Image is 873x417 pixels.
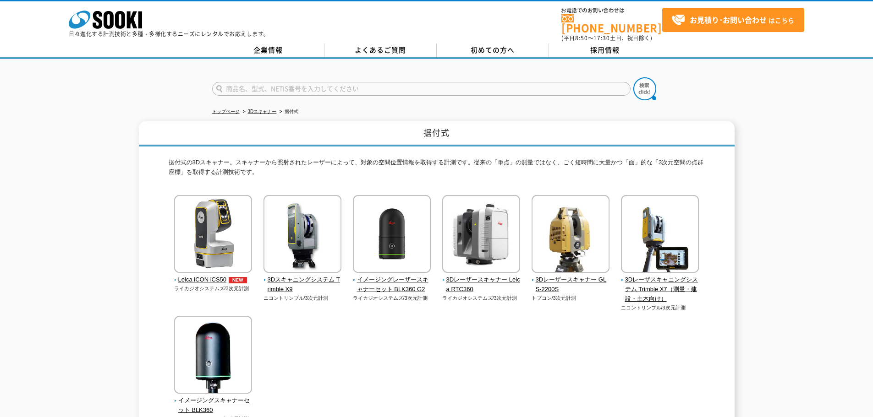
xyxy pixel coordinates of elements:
p: ライカジオシステムズ/3次元計測 [353,294,431,302]
span: 3Dスキャニングシステム Trimble X9 [264,275,342,294]
a: トップページ [212,109,240,114]
a: 採用情報 [549,43,661,57]
a: 3Dスキャナー [248,109,277,114]
p: ニコントリンブル/3次元計測 [264,294,342,302]
li: 据付式 [278,107,298,117]
img: Leica iCON iCS50 [174,195,252,275]
a: よくあるご質問 [324,43,437,57]
span: イメージングレーザースキャナーセット BLK360 G2 [353,275,431,294]
img: NEW [226,277,249,283]
a: 3Dスキャニングシステム Trimble X9 [264,267,342,294]
span: イメージングスキャナーセット BLK360 [174,396,253,415]
a: [PHONE_NUMBER] [561,14,662,33]
span: 3Dレーザスキャニングシステム Trimble X7（測量・建設・土木向け） [621,275,699,303]
a: Leica iCON iCS50NEW [174,267,253,285]
input: 商品名、型式、NETIS番号を入力してください [212,82,631,96]
span: (平日 ～ 土日、祝日除く) [561,34,652,42]
img: イメージングレーザースキャナーセット BLK360 G2 [353,195,431,275]
h1: 据付式 [139,121,735,146]
a: 企業情報 [212,43,324,57]
p: 日々進化する計測技術と多種・多様化するニーズにレンタルでお応えします。 [69,31,269,37]
img: イメージングスキャナーセット BLK360 [174,316,252,396]
span: 3Dレーザースキャナー Leica RTC360 [442,275,521,294]
span: お電話でのお問い合わせは [561,8,662,13]
img: 3Dスキャニングシステム Trimble X9 [264,195,341,275]
a: 3Dレーザスキャニングシステム Trimble X7（測量・建設・土木向け） [621,267,699,304]
p: ライカジオシステムズ/3次元計測 [174,285,253,292]
a: 初めての方へ [437,43,549,57]
img: 3Dレーザースキャナー GLS-2200S [532,195,609,275]
a: お見積り･お問い合わせはこちら [662,8,804,32]
span: 17:30 [593,34,610,42]
a: イメージングスキャナーセット BLK360 [174,388,253,415]
a: 3Dレーザースキャナー Leica RTC360 [442,267,521,294]
p: ライカジオシステムズ/3次元計測 [442,294,521,302]
p: ニコントリンブル/3次元計測 [621,304,699,312]
p: 据付式の3Dスキャナー。スキャナーから照射されたレーザーによって、対象の空間位置情報を取得する計測です。従来の「単点」の測量ではなく、ごく短時間に大量かつ「面」的な「3次元空間の点群座標」を取得... [169,158,705,182]
span: Leica iCON iCS50 [174,275,253,285]
a: 3Dレーザースキャナー GLS-2200S [532,267,610,294]
img: 3Dレーザースキャナー Leica RTC360 [442,195,520,275]
span: 8:50 [575,34,588,42]
a: イメージングレーザースキャナーセット BLK360 G2 [353,267,431,294]
img: btn_search.png [633,77,656,100]
span: 初めての方へ [471,45,515,55]
img: 3Dレーザスキャニングシステム Trimble X7（測量・建設・土木向け） [621,195,699,275]
span: 3Dレーザースキャナー GLS-2200S [532,275,610,294]
span: はこちら [671,13,794,27]
p: トプコン/3次元計測 [532,294,610,302]
strong: お見積り･お問い合わせ [690,14,767,25]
